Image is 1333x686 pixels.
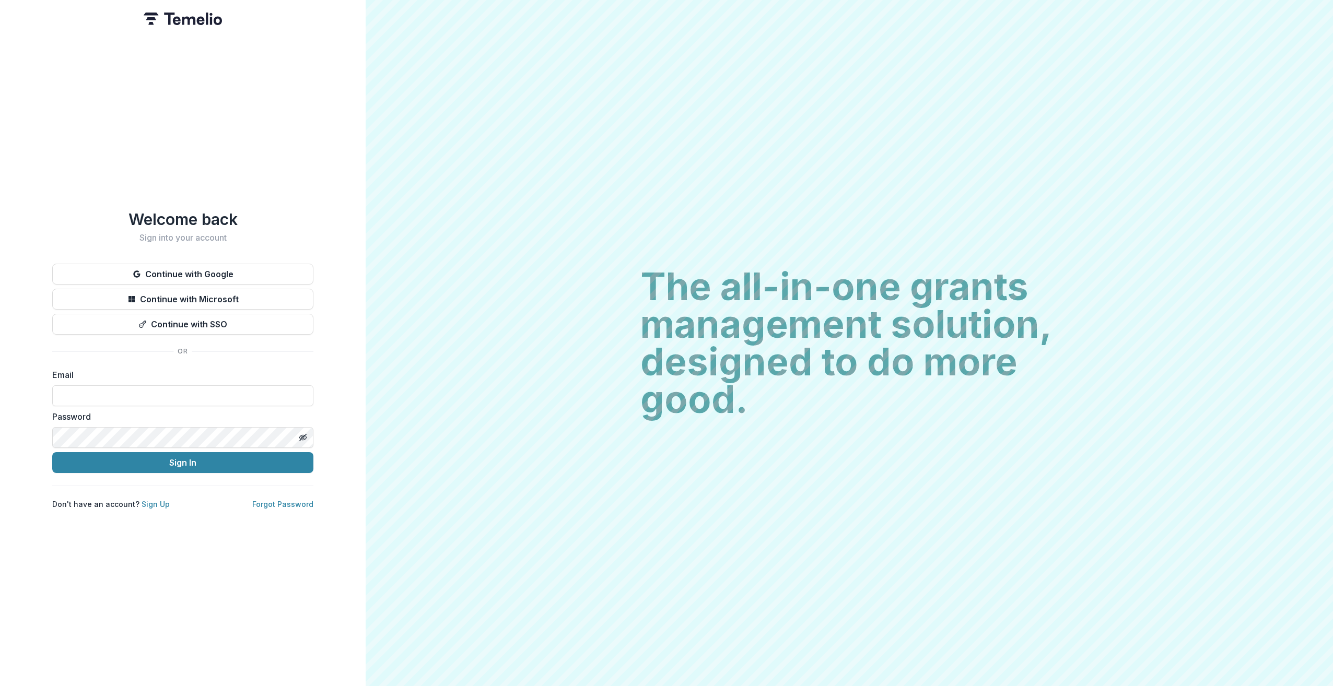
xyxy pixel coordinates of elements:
[52,264,313,285] button: Continue with Google
[52,369,307,381] label: Email
[252,500,313,508] a: Forgot Password
[52,314,313,335] button: Continue with SSO
[52,452,313,473] button: Sign In
[52,499,170,510] p: Don't have an account?
[52,289,313,310] button: Continue with Microsoft
[52,410,307,423] label: Password
[144,13,222,25] img: Temelio
[52,210,313,229] h1: Welcome back
[295,429,311,446] button: Toggle password visibility
[142,500,170,508] a: Sign Up
[52,233,313,243] h2: Sign into your account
